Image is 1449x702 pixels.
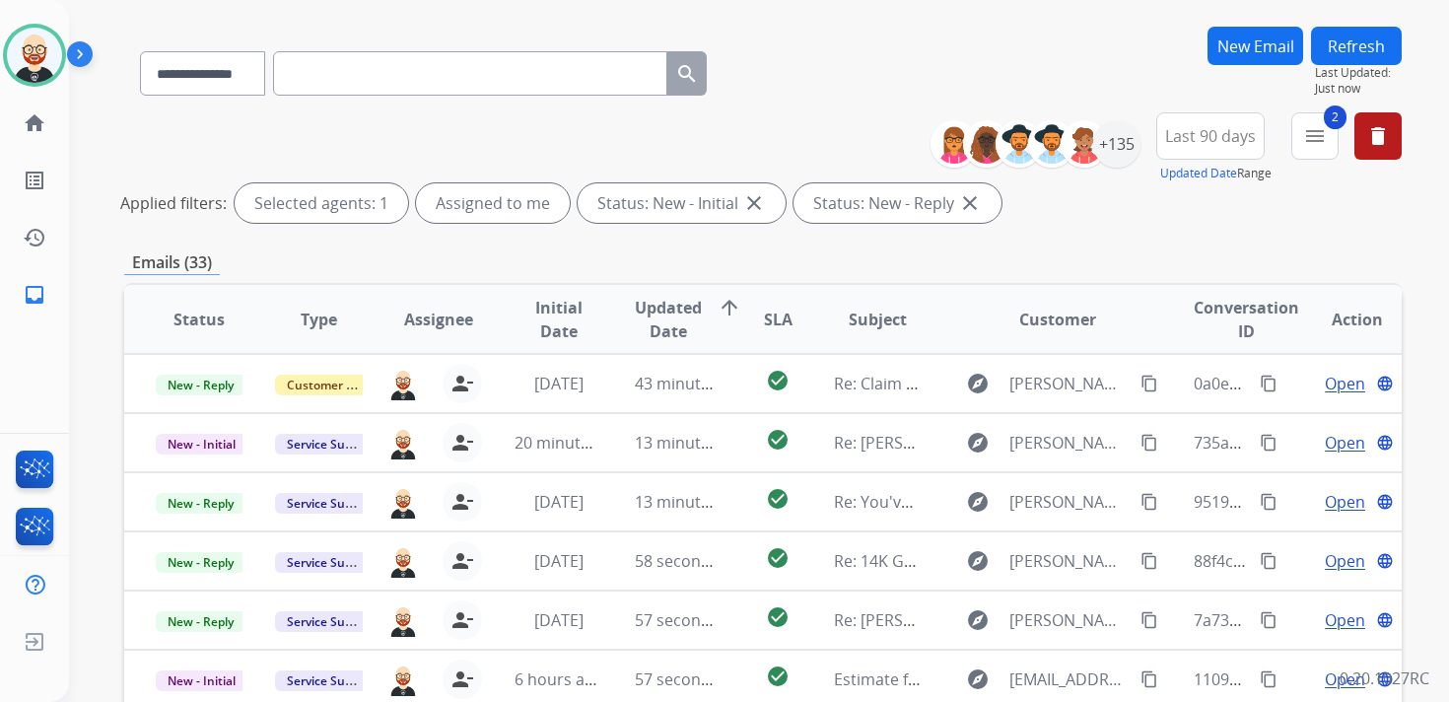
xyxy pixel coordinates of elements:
[515,668,603,690] span: 6 hours ago
[1376,434,1394,452] mat-icon: language
[450,372,474,395] mat-icon: person_remove
[387,663,419,696] img: agent-avatar
[1376,611,1394,629] mat-icon: language
[635,432,749,454] span: 13 minutes ago
[1140,493,1158,511] mat-icon: content_copy
[1325,667,1365,691] span: Open
[156,670,247,691] span: New - Initial
[1325,431,1365,455] span: Open
[23,169,46,192] mat-icon: list_alt
[156,434,247,455] span: New - Initial
[124,250,220,275] p: Emails (33)
[156,552,245,573] span: New - Reply
[1009,490,1130,514] span: [PERSON_NAME][EMAIL_ADDRESS][PERSON_NAME][DOMAIN_NAME]
[1260,552,1277,570] mat-icon: content_copy
[764,308,793,331] span: SLA
[275,434,387,455] span: Service Support
[387,603,419,637] img: agent-avatar
[1140,552,1158,570] mat-icon: content_copy
[7,28,62,83] img: avatar
[635,550,750,572] span: 58 seconds ago
[534,609,584,631] span: [DATE]
[23,111,46,135] mat-icon: home
[1315,65,1402,81] span: Last Updated:
[1009,667,1130,691] span: [EMAIL_ADDRESS][DOMAIN_NAME]
[1140,670,1158,688] mat-icon: content_copy
[450,608,474,632] mat-icon: person_remove
[1376,493,1394,511] mat-icon: language
[1340,667,1429,690] p: 0.20.1027RC
[534,491,584,513] span: [DATE]
[515,296,601,343] span: Initial Date
[1311,27,1402,65] button: Refresh
[966,431,990,455] mat-icon: explore
[387,544,419,578] img: agent-avatar
[966,549,990,573] mat-icon: explore
[387,367,419,400] img: agent-avatar
[766,605,790,629] mat-icon: check_circle
[23,283,46,307] mat-icon: inbox
[635,296,702,343] span: Updated Date
[387,426,419,459] img: agent-avatar
[1376,552,1394,570] mat-icon: language
[1260,375,1277,392] mat-icon: content_copy
[1140,611,1158,629] mat-icon: content_copy
[1019,308,1096,331] span: Customer
[275,611,387,632] span: Service Support
[275,375,403,395] span: Customer Support
[834,373,961,394] span: Re: Claim Update
[834,550,1372,572] span: Re: 14K GRN EME & DIAMOND RING SZ 6 has been delivered for servicing
[766,487,790,511] mat-icon: check_circle
[1009,372,1130,395] span: [PERSON_NAME][EMAIL_ADDRESS][DOMAIN_NAME]
[1194,296,1299,343] span: Conversation ID
[1009,608,1130,632] span: [PERSON_NAME][EMAIL_ADDRESS][DOMAIN_NAME]
[387,485,419,519] img: agent-avatar
[1260,434,1277,452] mat-icon: content_copy
[1324,105,1346,129] span: 2
[635,668,750,690] span: 57 seconds ago
[1160,166,1237,181] button: Updated Date
[766,369,790,392] mat-icon: check_circle
[766,546,790,570] mat-icon: check_circle
[849,308,907,331] span: Subject
[635,491,749,513] span: 13 minutes ago
[1325,490,1365,514] span: Open
[1325,608,1365,632] span: Open
[1140,375,1158,392] mat-icon: content_copy
[1303,124,1327,148] mat-icon: menu
[416,183,570,223] div: Assigned to me
[301,308,337,331] span: Type
[275,670,387,691] span: Service Support
[450,490,474,514] mat-icon: person_remove
[635,373,749,394] span: 43 minutes ago
[766,665,790,688] mat-icon: check_circle
[23,226,46,249] mat-icon: history
[235,183,408,223] div: Selected agents: 1
[1260,611,1277,629] mat-icon: content_copy
[966,608,990,632] mat-icon: explore
[834,668,1400,690] span: Estimate from Jewel-Craft, Estimate for EXTEND Job # 3184520999 Customer:
[534,550,584,572] span: [DATE]
[1325,549,1365,573] span: Open
[450,431,474,455] mat-icon: person_remove
[966,490,990,514] mat-icon: explore
[1315,81,1402,97] span: Just now
[156,375,245,395] span: New - Reply
[675,62,699,86] mat-icon: search
[1260,670,1277,688] mat-icon: content_copy
[1165,132,1256,140] span: Last 90 days
[450,667,474,691] mat-icon: person_remove
[1207,27,1303,65] button: New Email
[1009,549,1130,573] span: [PERSON_NAME][EMAIL_ADDRESS][DOMAIN_NAME]
[1156,112,1265,160] button: Last 90 days
[718,296,741,319] mat-icon: arrow_upward
[404,308,473,331] span: Assignee
[275,552,387,573] span: Service Support
[1260,493,1277,511] mat-icon: content_copy
[966,667,990,691] mat-icon: explore
[1140,434,1158,452] mat-icon: content_copy
[534,373,584,394] span: [DATE]
[1325,372,1365,395] span: Open
[1009,431,1130,455] span: [PERSON_NAME][EMAIL_ADDRESS][DOMAIN_NAME]
[766,428,790,452] mat-icon: check_circle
